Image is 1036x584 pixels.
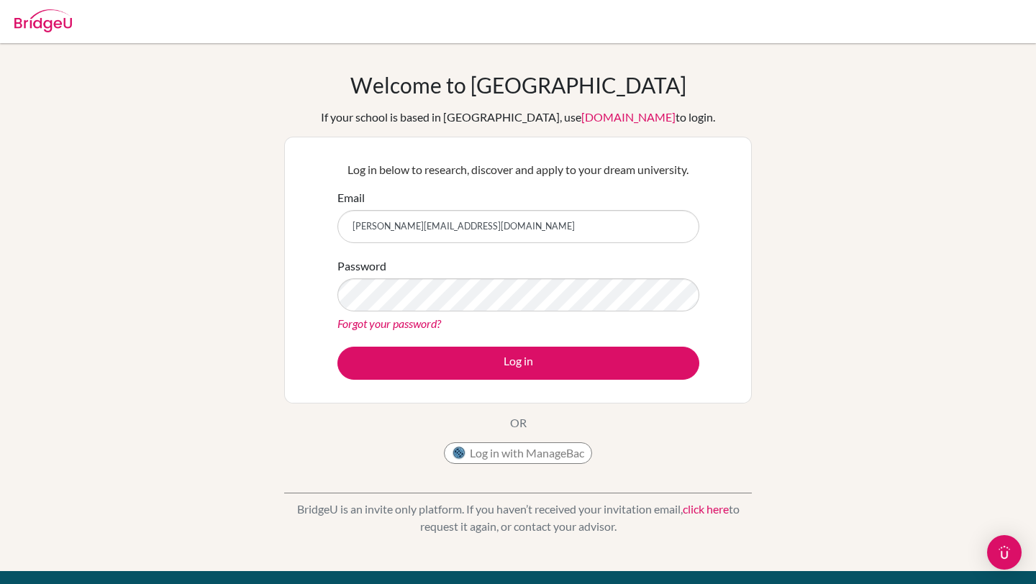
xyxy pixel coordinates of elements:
[284,501,752,535] p: BridgeU is an invite only platform. If you haven’t received your invitation email, to request it ...
[444,442,592,464] button: Log in with ManageBac
[350,72,686,98] h1: Welcome to [GEOGRAPHIC_DATA]
[987,535,1022,570] div: Open Intercom Messenger
[510,414,527,432] p: OR
[337,316,441,330] a: Forgot your password?
[683,502,729,516] a: click here
[337,347,699,380] button: Log in
[321,109,715,126] div: If your school is based in [GEOGRAPHIC_DATA], use to login.
[14,9,72,32] img: Bridge-U
[581,110,676,124] a: [DOMAIN_NAME]
[337,161,699,178] p: Log in below to research, discover and apply to your dream university.
[337,189,365,206] label: Email
[337,257,386,275] label: Password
